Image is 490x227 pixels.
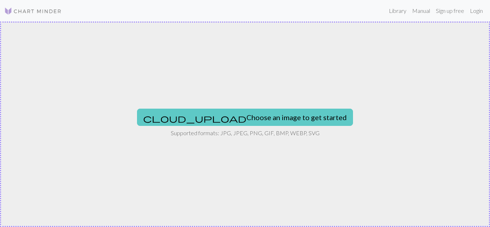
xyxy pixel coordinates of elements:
[409,4,433,18] a: Manual
[4,7,62,15] img: Logo
[171,129,320,137] p: Supported formats: JPG, JPEG, PNG, GIF, BMP, WEBP, SVG
[137,109,353,126] button: Choose an image to get started
[143,113,246,123] span: cloud_upload
[386,4,409,18] a: Library
[433,4,467,18] a: Sign up free
[467,4,486,18] a: Login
